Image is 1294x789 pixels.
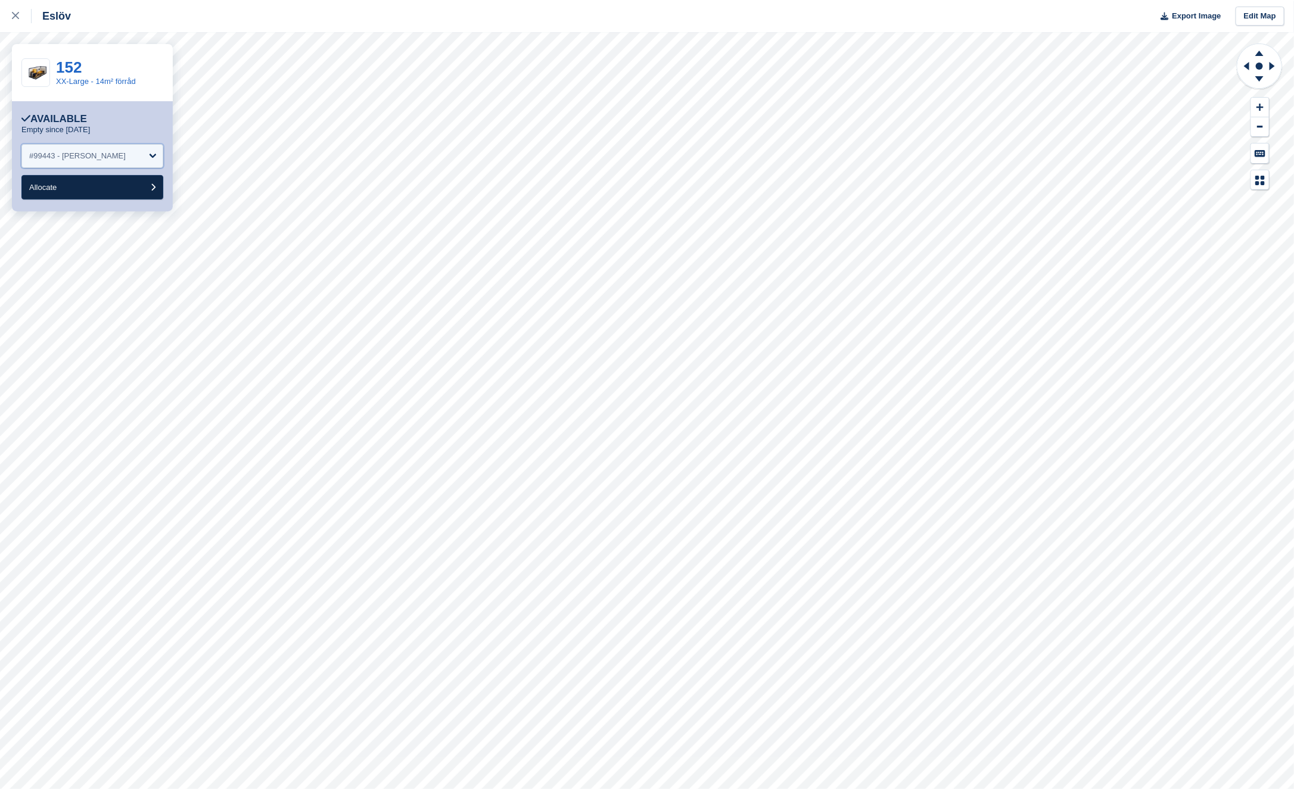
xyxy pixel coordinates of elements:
img: _prc-large_final%20(1).png [22,63,49,83]
button: Export Image [1153,7,1221,26]
div: Available [21,113,87,125]
div: #99443 - [PERSON_NAME] [29,150,126,162]
button: Map Legend [1251,170,1269,190]
a: Edit Map [1236,7,1284,26]
p: Empty since [DATE] [21,125,90,135]
a: XX-Large - 14m² förråd [56,77,136,86]
button: Zoom Out [1251,117,1269,137]
button: Keyboard Shortcuts [1251,144,1269,163]
a: 152 [56,58,82,76]
button: Allocate [21,175,163,199]
span: Allocate [29,183,57,192]
span: Export Image [1172,10,1221,22]
div: Eslöv [32,9,71,23]
button: Zoom In [1251,98,1269,117]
